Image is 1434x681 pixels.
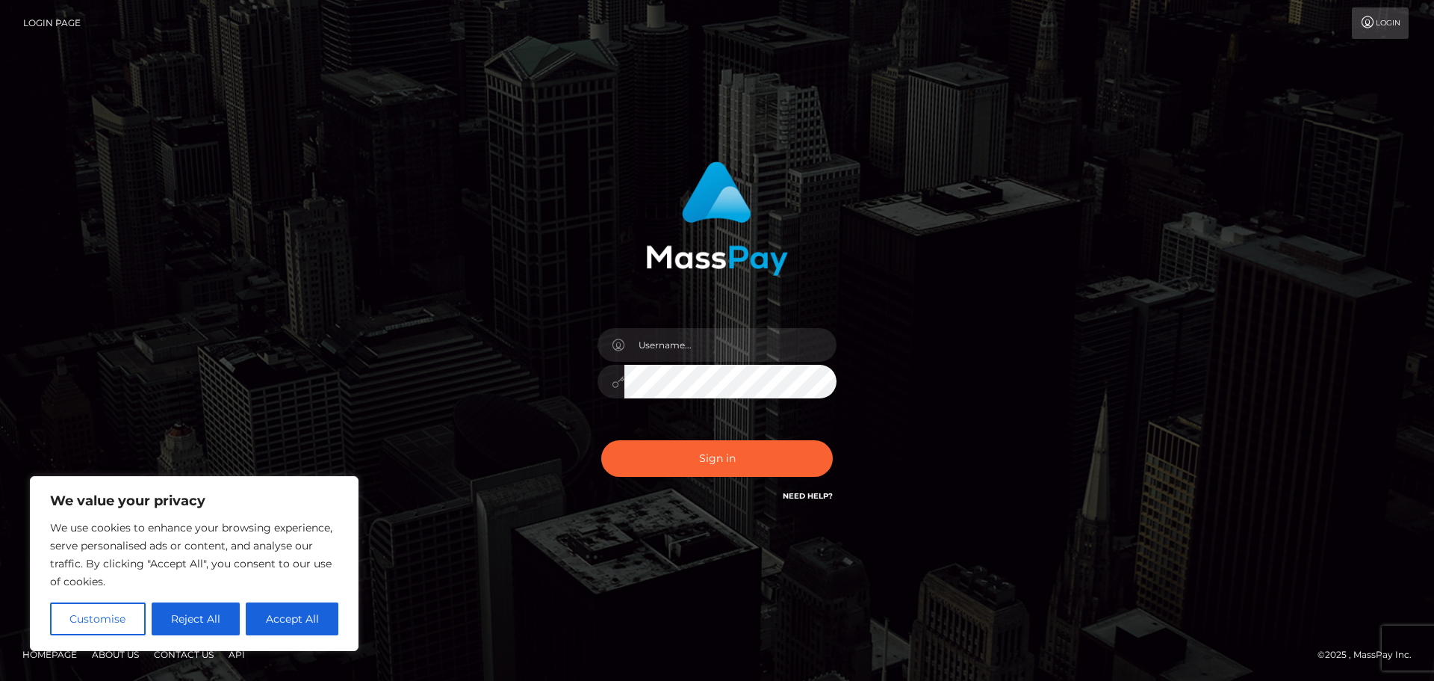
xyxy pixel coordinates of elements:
[646,161,788,276] img: MassPay Login
[1317,647,1423,663] div: © 2025 , MassPay Inc.
[16,643,83,666] a: Homepage
[152,603,240,635] button: Reject All
[50,603,146,635] button: Customise
[246,603,338,635] button: Accept All
[1352,7,1409,39] a: Login
[624,328,836,362] input: Username...
[30,476,358,651] div: We value your privacy
[23,7,81,39] a: Login Page
[86,643,145,666] a: About Us
[601,440,833,477] button: Sign in
[50,519,338,591] p: We use cookies to enhance your browsing experience, serve personalised ads or content, and analys...
[148,643,220,666] a: Contact Us
[223,643,251,666] a: API
[50,492,338,510] p: We value your privacy
[783,491,833,501] a: Need Help?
